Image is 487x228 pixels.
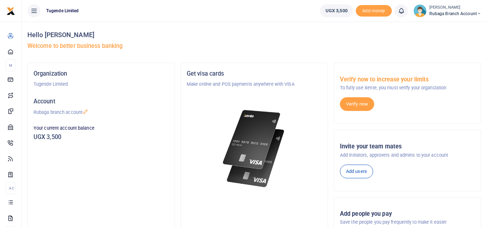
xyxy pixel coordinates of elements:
[187,70,322,77] h5: Get visa cards
[6,59,16,71] li: M
[356,5,392,17] li: Toup your wallet
[317,4,356,17] li: Wallet ballance
[340,143,475,150] h5: Invite your team mates
[27,43,481,50] h5: Welcome to better business banking
[340,165,373,178] a: Add users
[34,134,169,141] h5: UGX 3,500
[340,97,374,111] a: Verify now
[187,81,322,88] p: Make online and POS payments anywhere with VISA
[320,4,353,17] a: UGX 3,500
[340,219,475,226] p: Save the people you pay frequently to make it easier
[34,98,169,105] h5: Account
[34,70,169,77] h5: Organization
[429,10,481,17] span: Rubaga branch account
[356,8,392,13] a: Add money
[6,7,15,15] img: logo-small
[34,125,169,132] p: Your current account balance
[34,81,169,88] p: Tugende Limited
[326,7,347,14] span: UGX 3,500
[221,105,288,192] img: xente-_physical_cards.png
[6,8,15,13] a: logo-small logo-large logo-large
[340,84,475,91] p: To fully use Xente, you must verify your organization
[340,76,475,83] h5: Verify now to increase your limits
[340,210,475,218] h5: Add people you pay
[27,31,481,39] h4: Hello [PERSON_NAME]
[340,152,475,159] p: Add initiators, approvers and admins to your account
[413,4,426,17] img: profile-user
[413,4,481,17] a: profile-user [PERSON_NAME] Rubaga branch account
[356,5,392,17] span: Add money
[43,8,82,14] span: Tugende Limited
[34,109,169,116] p: Rubaga branch account
[6,182,16,194] li: Ac
[429,5,481,11] small: [PERSON_NAME]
